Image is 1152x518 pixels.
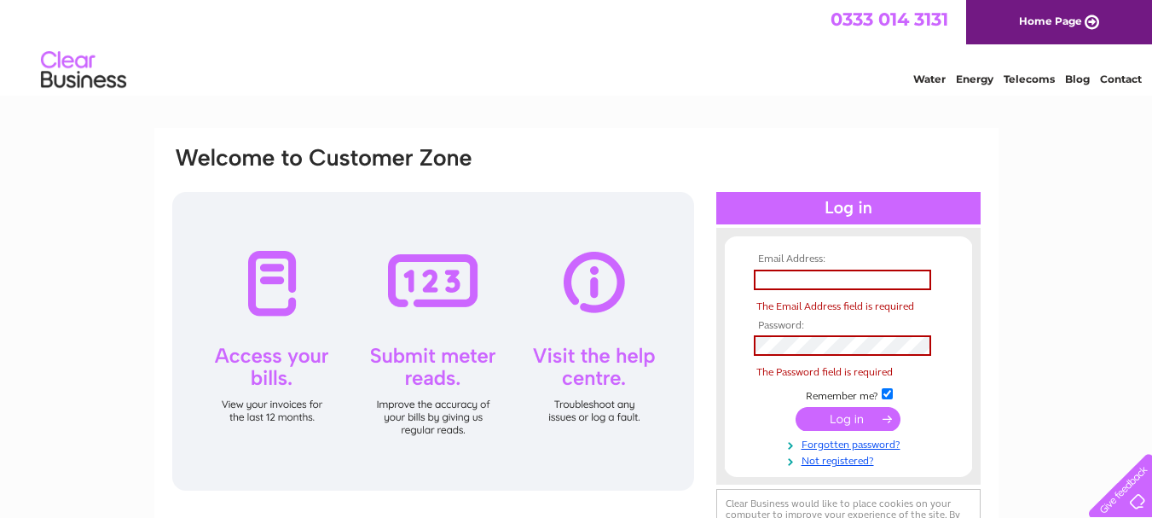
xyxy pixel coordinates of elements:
a: Energy [956,73,993,85]
span: The Email Address field is required [756,300,914,312]
img: logo.png [40,44,127,96]
a: 0333 014 3131 [831,9,948,30]
a: Blog [1065,73,1090,85]
a: Forgotten password? [754,435,947,451]
th: Email Address: [750,253,947,265]
th: Password: [750,320,947,332]
a: Telecoms [1004,73,1055,85]
a: Water [913,73,946,85]
span: The Password field is required [756,366,893,378]
td: Remember me? [750,386,947,403]
input: Submit [796,407,900,431]
div: Clear Business is a trading name of Verastar Limited (registered in [GEOGRAPHIC_DATA] No. 3667643... [174,9,980,83]
a: Contact [1100,73,1142,85]
a: Not registered? [754,451,947,468]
